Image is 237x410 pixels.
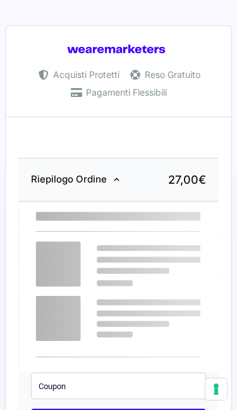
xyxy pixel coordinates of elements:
[168,171,206,188] div: 27,00€
[83,84,167,101] span: Pagamenti Flessibili
[205,378,227,400] button: Le tue preferenze relative al consenso per le tecnologie di tracciamento
[142,66,200,84] span: Reso Gratuito
[50,66,119,84] span: Acquisti Protetti
[10,361,48,399] iframe: Customerly Messenger Launcher
[18,202,101,239] td: Jetpack
[31,373,206,399] input: Coupon
[31,173,107,185] span: Riepilogo Ordine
